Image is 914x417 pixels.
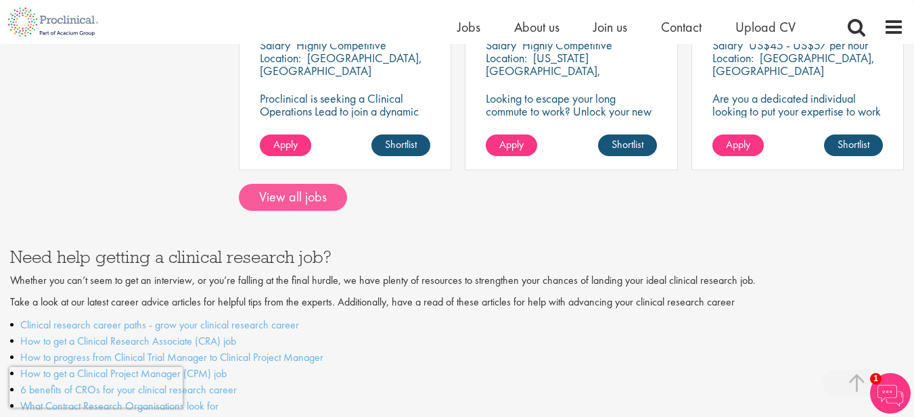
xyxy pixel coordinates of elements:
[593,18,627,36] a: Join us
[870,373,882,385] span: 1
[20,318,299,332] a: Clinical research career paths - grow your clinical research career
[712,134,764,156] a: Apply
[9,367,183,408] iframe: reCAPTCHA
[712,92,883,143] p: Are you a dedicated individual looking to put your expertise to work in a more flexible hybrid wo...
[514,18,559,36] a: About us
[10,273,904,289] p: Whether you can’t seem to get an interview, or you’re falling at the final hurdle, we have plenty...
[486,92,656,143] p: Looking to escape your long commute to work? Unlock your new remote working position with this ex...
[260,92,430,130] p: Proclinical is seeking a Clinical Operations Lead to join a dynamic team in [GEOGRAPHIC_DATA].
[296,37,386,53] p: Highly Competitive
[598,134,657,156] a: Shortlist
[20,350,323,364] a: How to progress from Clinical Trial Manager to Clinical Project Manager
[260,50,422,78] p: [GEOGRAPHIC_DATA], [GEOGRAPHIC_DATA]
[735,18,796,36] a: Upload CV
[499,137,524,151] span: Apply
[273,137,298,151] span: Apply
[486,37,516,53] span: Salary
[486,134,537,156] a: Apply
[486,50,527,66] span: Location:
[824,134,883,156] a: Shortlist
[661,18,702,36] a: Contact
[522,37,612,53] p: Highly Competitive
[260,50,301,66] span: Location:
[371,134,430,156] a: Shortlist
[486,50,601,91] p: [US_STATE][GEOGRAPHIC_DATA], [GEOGRAPHIC_DATA]
[20,334,236,348] a: How to get a Clinical Research Associate (CRA) job
[749,37,868,53] p: US$45 - US$57 per hour
[10,295,904,310] p: Take a look at our latest career advice articles for helpful tips from the experts. Additionally,...
[712,37,743,53] span: Salary
[239,184,347,211] a: View all jobs
[870,373,911,414] img: Chatbot
[712,50,875,78] p: [GEOGRAPHIC_DATA], [GEOGRAPHIC_DATA]
[457,18,480,36] a: Jobs
[260,37,290,53] span: Salary
[712,50,754,66] span: Location:
[10,248,904,266] h3: Need help getting a clinical research job?
[726,137,750,151] span: Apply
[260,134,311,156] a: Apply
